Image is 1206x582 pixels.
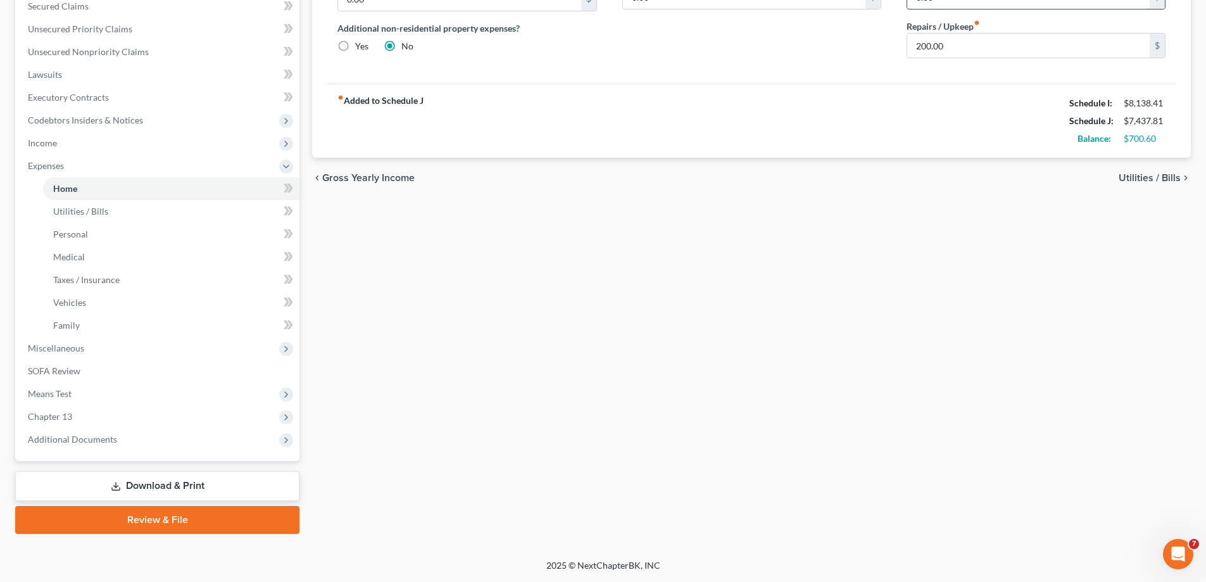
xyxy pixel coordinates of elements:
[18,86,299,109] a: Executory Contracts
[28,411,72,422] span: Chapter 13
[18,360,299,383] a: SOFA Review
[1069,98,1112,108] strong: Schedule I:
[28,160,64,171] span: Expenses
[1189,539,1199,549] span: 7
[1150,34,1165,58] div: $
[1069,115,1114,126] strong: Schedule J:
[242,559,964,582] div: 2025 © NextChapterBK, INC
[18,63,299,86] a: Lawsuits
[355,40,368,53] label: Yes
[43,269,299,291] a: Taxes / Insurance
[1124,97,1165,110] div: $8,138.41
[28,137,57,148] span: Income
[18,18,299,41] a: Unsecured Priority Claims
[401,40,413,53] label: No
[53,274,120,285] span: Taxes / Insurance
[28,343,84,353] span: Miscellaneous
[28,23,132,34] span: Unsecured Priority Claims
[1181,173,1191,183] i: chevron_right
[18,41,299,63] a: Unsecured Nonpriority Claims
[53,206,108,217] span: Utilities / Bills
[28,69,62,80] span: Lawsuits
[1124,115,1165,127] div: $7,437.81
[53,183,77,194] span: Home
[337,94,424,148] strong: Added to Schedule J
[907,20,980,33] label: Repairs / Upkeep
[337,22,596,35] label: Additional non-residential property expenses?
[1077,133,1111,144] strong: Balance:
[907,34,1150,58] input: --
[974,20,980,26] i: fiber_manual_record
[1119,173,1181,183] span: Utilities / Bills
[28,115,143,125] span: Codebtors Insiders & Notices
[43,223,299,246] a: Personal
[15,506,299,534] a: Review & File
[28,434,117,445] span: Additional Documents
[28,46,149,57] span: Unsecured Nonpriority Claims
[1124,132,1165,145] div: $700.60
[53,251,85,262] span: Medical
[43,177,299,200] a: Home
[322,173,415,183] span: Gross Yearly Income
[28,1,89,11] span: Secured Claims
[53,229,88,239] span: Personal
[43,314,299,337] a: Family
[28,92,109,103] span: Executory Contracts
[43,291,299,314] a: Vehicles
[43,200,299,223] a: Utilities / Bills
[1119,173,1191,183] button: Utilities / Bills chevron_right
[28,365,80,376] span: SOFA Review
[43,246,299,269] a: Medical
[15,471,299,501] a: Download & Print
[28,388,72,399] span: Means Test
[337,94,344,101] i: fiber_manual_record
[53,297,86,308] span: Vehicles
[312,173,415,183] button: chevron_left Gross Yearly Income
[312,173,322,183] i: chevron_left
[53,320,80,331] span: Family
[1163,539,1193,569] iframe: Intercom live chat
